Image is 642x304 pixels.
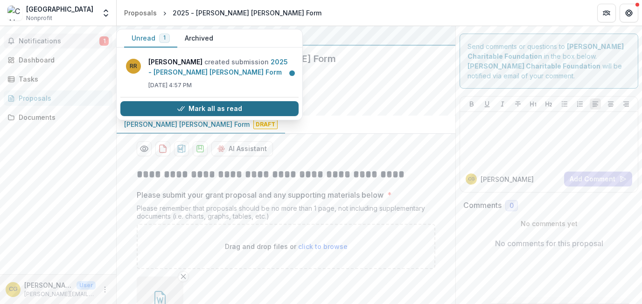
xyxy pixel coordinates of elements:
button: Align Right [621,98,632,110]
button: Underline [481,98,493,110]
div: Christine Guter [9,286,18,292]
div: Christine Guter [468,177,475,181]
p: User [77,281,96,290]
button: Mark all as read [120,101,299,116]
span: Notifications [19,37,99,45]
button: More [99,284,111,295]
p: Please submit your grant proposal and any supporting materials below [137,189,384,200]
button: download-proposal [155,141,170,156]
p: [PERSON_NAME] [PERSON_NAME] Form [124,119,250,129]
nav: breadcrumb [120,6,325,20]
button: Unread [124,29,177,48]
button: Bold [466,98,477,110]
div: [GEOGRAPHIC_DATA] [26,4,93,14]
p: [PERSON_NAME] [24,280,73,290]
p: Drag and drop files or [225,242,348,251]
p: No comments for this proposal [495,238,603,249]
span: 1 [99,36,109,46]
button: Notifications1 [4,34,112,48]
div: Send comments or questions to in the box below. will be notified via email of your comment. [460,34,638,89]
p: [PERSON_NAME][EMAIL_ADDRESS][DOMAIN_NAME] [24,290,96,298]
button: Heading 1 [528,98,539,110]
button: Align Center [605,98,616,110]
span: 0 [509,202,514,210]
strong: [PERSON_NAME] Charitable Foundation [468,62,600,70]
span: Nonprofit [26,14,52,22]
button: Archived [177,29,221,48]
p: created submission [148,57,293,77]
button: Align Left [590,98,601,110]
div: Proposals [124,8,157,18]
button: Italicize [497,98,508,110]
button: Open entity switcher [99,4,112,22]
p: No comments yet [463,219,635,228]
h2: Comments [463,201,502,210]
button: Heading 2 [543,98,554,110]
button: download-proposal [193,141,208,156]
button: download-proposal [174,141,189,156]
a: Tasks [4,71,112,87]
div: Tasks [19,74,105,84]
span: click to browse [298,242,348,250]
button: Strike [512,98,523,110]
a: Dashboard [4,52,112,68]
button: Ordered List [574,98,586,110]
button: Get Help [620,4,638,22]
a: Proposals [4,90,112,106]
button: Bullet List [559,98,570,110]
div: 2025 - [PERSON_NAME] [PERSON_NAME] Form [173,8,321,18]
button: AI Assistant [211,141,273,156]
a: Documents [4,110,112,125]
a: 2025 - [PERSON_NAME] [PERSON_NAME] Form [148,58,288,76]
button: Preview 5905fab8-a308-4f6f-bd5f-28d0b775a419-0.pdf [137,141,152,156]
span: Draft [253,120,278,129]
div: Dashboard [19,55,105,65]
img: CAL STATE LONG BEACH [7,6,22,21]
p: [PERSON_NAME] [481,174,534,184]
div: Proposals [19,93,105,103]
button: Remove File [178,271,189,282]
div: Please remember that proposals should be no more than 1 page, not including supplementary documen... [137,204,435,224]
div: Documents [19,112,105,122]
span: 1 [163,35,166,41]
a: Proposals [120,6,160,20]
button: Add Comment [564,172,632,187]
button: Partners [597,4,616,22]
